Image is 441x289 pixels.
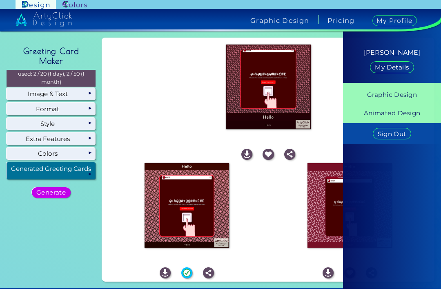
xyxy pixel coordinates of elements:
[351,88,433,100] a: Graphic Design
[351,106,433,118] a: Animated Design
[7,70,96,87] p: used: 2 / 20 (1 day), 2 / 50 (1 month)
[62,1,87,9] img: ArtyClick Colors logo
[367,91,417,99] h5: Graphic Design
[263,149,274,160] img: icon_favourite_white.svg
[7,148,96,160] div: Colors
[160,267,171,278] img: icon_download_white.svg
[36,189,66,195] h5: Generate
[378,131,406,137] h5: Sign Out
[364,110,421,117] h5: Animated Design
[362,47,422,58] h4: [PERSON_NAME]
[181,267,192,278] img: icon_success.svg
[7,132,96,145] div: Extra Features
[327,17,355,24] a: Pricing
[203,267,214,278] img: icon_share_white.svg
[7,88,96,100] div: Image & Text
[250,17,309,24] h4: Graphic Design
[7,118,96,130] div: Style
[241,149,252,160] img: icon_download_white.svg
[16,12,72,27] img: artyclick_design_logo_white_combined_path.svg
[284,149,295,160] img: icon_share_white.svg
[7,103,96,115] div: Format
[7,42,96,70] h2: Greeting Card Maker
[372,15,417,26] h4: My Profile
[7,162,96,179] div: Generated Greeting Cards
[370,61,414,73] a: My Details
[323,267,334,278] img: icon_download_white.svg
[375,64,409,70] h5: My Details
